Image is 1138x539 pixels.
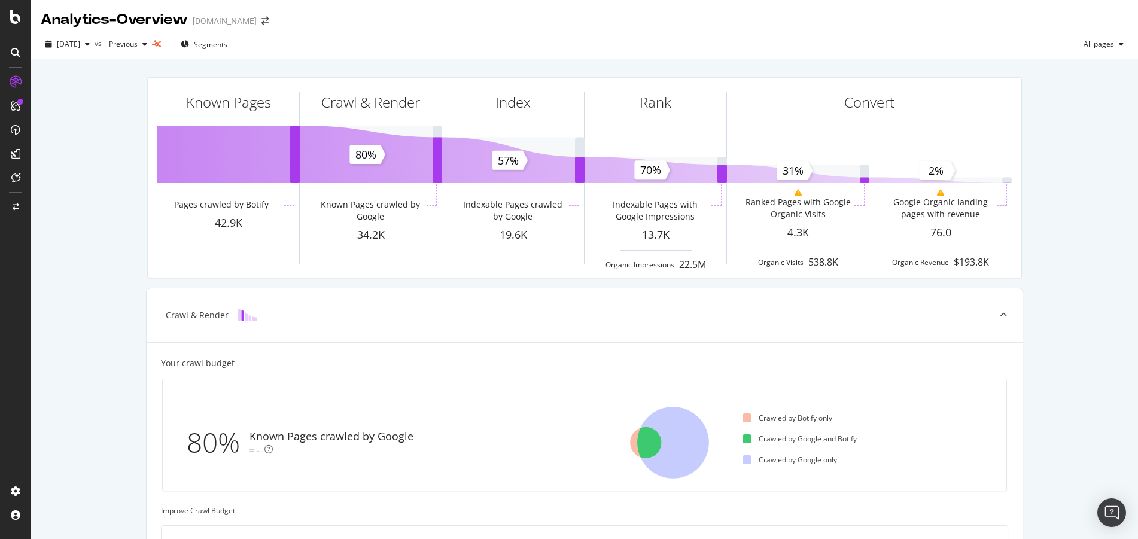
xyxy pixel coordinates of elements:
[679,258,706,272] div: 22.5M
[238,309,257,321] img: block-icon
[442,227,584,243] div: 19.6K
[187,423,249,462] div: 80%
[495,92,531,112] div: Index
[104,35,152,54] button: Previous
[585,227,726,243] div: 13.7K
[321,92,420,112] div: Crawl & Render
[640,92,671,112] div: Rank
[186,92,271,112] div: Known Pages
[161,357,235,369] div: Your crawl budget
[300,227,442,243] div: 34.2K
[743,455,837,465] div: Crawled by Google only
[743,434,857,444] div: Crawled by Google and Botify
[459,199,566,223] div: Indexable Pages crawled by Google
[166,309,229,321] div: Crawl & Render
[743,413,832,423] div: Crawled by Botify only
[605,260,674,270] div: Organic Impressions
[1097,498,1126,527] div: Open Intercom Messenger
[257,444,260,456] div: -
[57,39,80,49] span: 2025 Oct. 13th
[601,199,708,223] div: Indexable Pages with Google Impressions
[249,449,254,452] img: Equal
[1079,35,1128,54] button: All pages
[193,15,257,27] div: [DOMAIN_NAME]
[95,38,104,48] span: vs
[161,505,1008,516] div: Improve Crawl Budget
[41,10,188,30] div: Analytics - Overview
[194,39,227,50] span: Segments
[41,35,95,54] button: [DATE]
[174,199,269,211] div: Pages crawled by Botify
[176,35,232,54] button: Segments
[104,39,138,49] span: Previous
[249,429,413,444] div: Known Pages crawled by Google
[1079,39,1114,49] span: All pages
[261,17,269,25] div: arrow-right-arrow-left
[157,215,299,231] div: 42.9K
[317,199,424,223] div: Known Pages crawled by Google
